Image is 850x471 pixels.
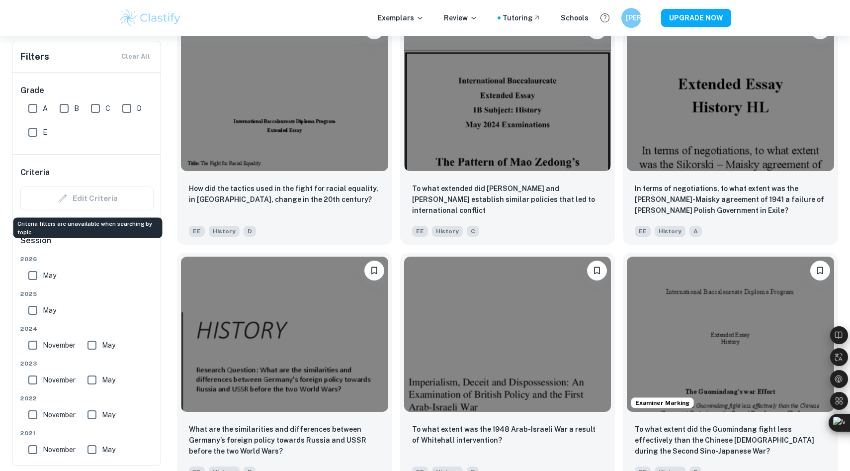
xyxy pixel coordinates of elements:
span: D [244,226,256,237]
span: 2024 [20,324,154,333]
img: History EE example thumbnail: To what extended did Mao Zedong and Adol [404,15,611,171]
p: How did the tactics used in the fight for racial equality, in the United States, change in the 20... [189,183,380,205]
div: Criteria filters are unavailable when searching by topic [20,187,154,210]
span: History [655,226,685,237]
p: Exemplars [378,12,424,23]
img: History EE example thumbnail: To what extent was the 1948 Arab-Israeli [404,257,611,412]
span: 2026 [20,255,154,264]
p: To what extent did the Guomindang fight less effectively than the Chinese Communist Party during ... [635,424,826,457]
img: History EE example thumbnail: How did the tactics used in the fight fo [181,15,388,171]
span: D [137,103,142,114]
span: November [43,409,76,420]
span: History [432,226,463,237]
span: A [43,103,48,114]
span: 2025 [20,289,154,298]
div: Criteria filters are unavailable when searching by topic [13,218,163,238]
h6: Grade [20,85,154,96]
a: BookmarkTo what extended did Mao Zedong and Adolf Hitler establish similar policies that led to i... [400,11,615,244]
span: May [102,444,115,455]
h6: Filters [20,50,49,64]
a: BookmarkHow did the tactics used in the fight for racial equality, in the United States, change i... [177,11,392,244]
a: Schools [561,12,589,23]
span: 2023 [20,359,154,368]
span: B [74,103,79,114]
button: Bookmark [364,261,384,281]
span: May [102,340,115,351]
span: May [102,375,115,385]
span: C [105,103,110,114]
p: To what extended did Mao Zedong and Adolf Hitler establish similar policies that led to internati... [412,183,603,216]
span: A [689,226,702,237]
p: What are the similarities and differences between Germany’s foreign policy towards Russia and USS... [189,424,380,457]
span: November [43,375,76,385]
p: Review [444,12,478,23]
h6: Criteria [20,167,50,179]
span: EE [412,226,428,237]
img: History EE example thumbnail: What are the similarities and difference [181,257,388,412]
button: UPGRADE NOW [661,9,731,27]
button: Bookmark [810,261,830,281]
a: BookmarkIn terms of negotiations, to what extent was the Sikorski-Maisky agreement of 1941 a fail... [623,11,838,244]
span: 2022 [20,394,154,403]
span: November [43,444,76,455]
p: In terms of negotiations, to what extent was the Sikorski-Maisky agreement of 1941 a failure of W... [635,183,826,216]
img: History EE example thumbnail: To what extent did the Guomindang fight [627,257,834,412]
span: May [43,270,56,281]
img: History EE example thumbnail: In terms of negotiations, to what extent [627,15,834,171]
button: [PERSON_NAME] [621,8,641,28]
span: Examiner Marking [631,398,693,407]
h6: Session [20,235,154,255]
span: History [209,226,240,237]
span: May [43,305,56,316]
span: 2021 [20,429,154,438]
button: Bookmark [587,261,607,281]
span: E [43,127,47,138]
p: To what extent was the 1948 Arab-Israeli War a result of Whitehall intervention? [412,424,603,446]
a: Tutoring [503,12,541,23]
span: EE [635,226,651,237]
img: Clastify logo [119,8,182,28]
span: C [467,226,479,237]
span: EE [189,226,205,237]
span: May [102,409,115,420]
button: Help and Feedback [596,9,613,26]
span: November [43,340,76,351]
h6: [PERSON_NAME] [626,12,637,23]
